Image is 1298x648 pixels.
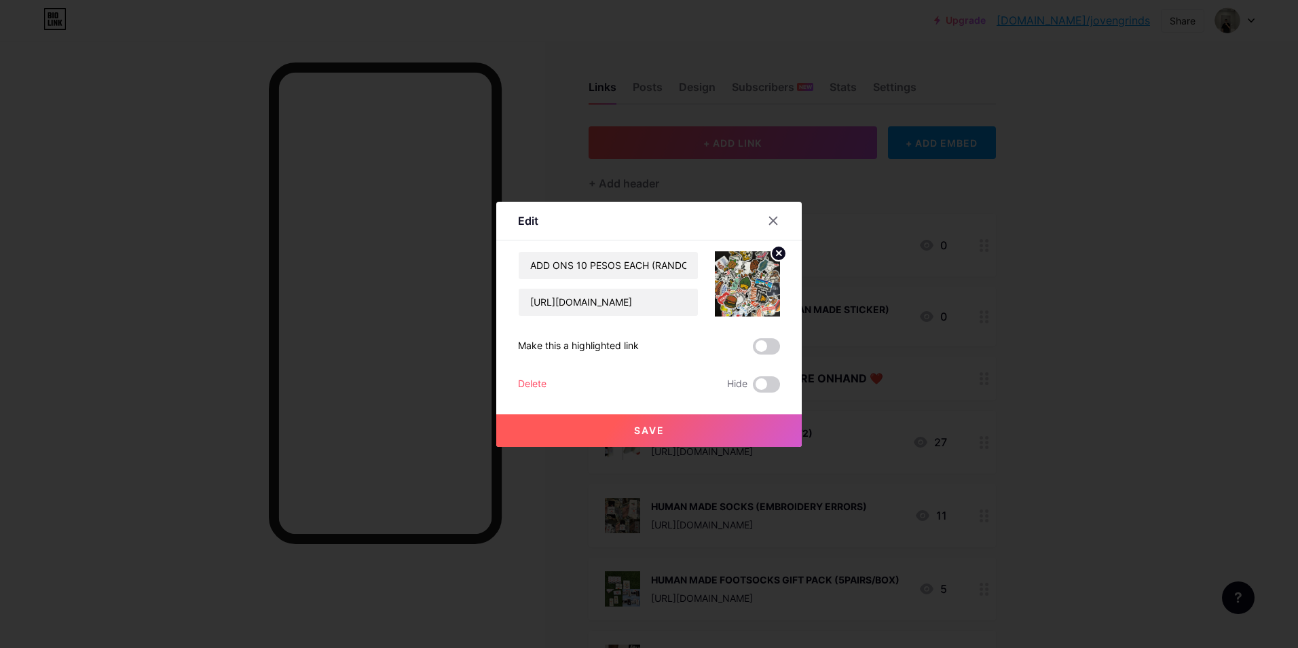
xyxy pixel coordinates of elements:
span: Hide [727,376,747,393]
div: Edit [518,213,538,229]
input: URL [519,289,698,316]
button: Save [496,414,802,447]
div: Delete [518,376,546,393]
img: link_thumbnail [715,251,780,317]
span: Save [634,425,665,436]
input: Title [519,252,698,279]
div: Make this a highlighted link [518,338,639,355]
